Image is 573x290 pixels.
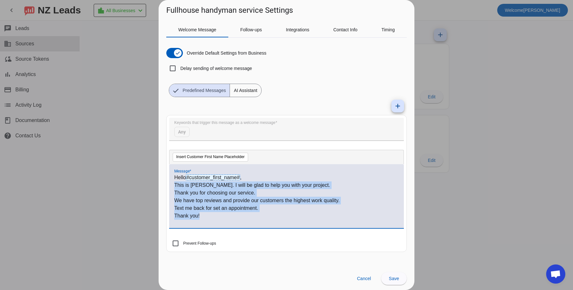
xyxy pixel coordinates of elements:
p: We have top reviews and provide our customers the highest work quality. [174,197,399,204]
span: Follow-ups [240,27,262,32]
label: Prevent Follow-ups [182,240,216,247]
span: AI Assistant [230,84,261,97]
span: Contact Info [333,27,357,32]
span: Save [389,276,399,281]
label: Delay sending of welcome message [179,65,252,72]
button: Insert Customer First Name Placeholder [173,153,248,162]
button: Save [381,272,407,285]
span: Integrations [286,27,309,32]
label: Override Default Settings from Business [185,50,266,56]
span: Cancel [357,276,371,281]
p: Thank you for choosing our service. [174,189,399,197]
p: Thank you! [174,212,399,220]
p: Hello , [174,174,399,181]
p: This is [PERSON_NAME]. I will be glad to help you with your project. [174,181,399,189]
mat-icon: add [394,102,402,110]
span: Predefined Messages [179,84,230,97]
p: Text me back for set an appointment. [174,204,399,212]
h1: Fullhouse handyman service Settings [166,5,293,15]
span: Welcome Message [178,27,216,32]
button: Cancel [352,272,376,285]
div: Open chat [546,264,565,284]
span: Timing [381,27,395,32]
span: #customer_first_name# [186,174,240,180]
mat-label: Keywords that trigger this message as a welcome message [174,121,275,125]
